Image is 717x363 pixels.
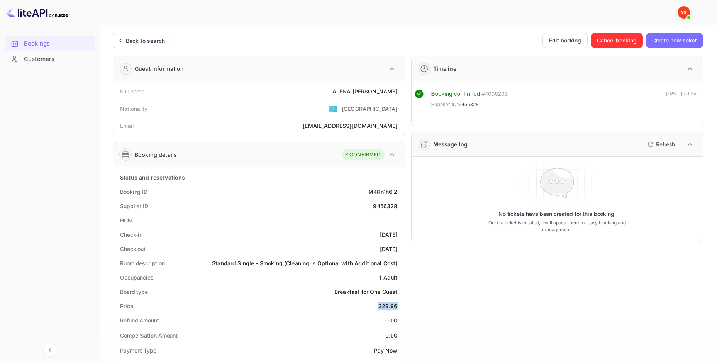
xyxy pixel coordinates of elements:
[5,36,95,51] a: Bookings
[643,138,678,151] button: Refresh
[120,202,148,210] div: Supplier ID
[498,210,616,218] p: No tickets have been created for this booking.
[120,231,142,239] div: Check-in
[334,288,397,296] div: Breakfast for One Guest
[332,87,398,95] div: ALENA [PERSON_NAME]
[646,33,703,48] button: Create new ticket
[379,273,397,282] div: 1 Adult
[135,151,177,159] div: Booking details
[120,216,132,224] div: HCN
[24,55,92,64] div: Customers
[433,64,456,73] div: Timeline
[385,331,398,339] div: 0.00
[329,102,338,115] span: United States
[120,105,148,113] div: Nationality
[120,302,133,310] div: Price
[126,37,165,45] div: Back to search
[385,316,398,324] div: 0.00
[378,302,398,310] div: 329.96
[120,259,164,267] div: Room description
[591,33,643,48] button: Cancel booking
[120,245,146,253] div: Check out
[120,288,148,296] div: Board type
[5,52,95,66] a: Customers
[678,6,690,19] img: Yandex Support
[373,202,397,210] div: 9456328
[120,87,144,95] div: Full name
[120,188,147,196] div: Booking ID
[374,346,397,355] div: Pay Now
[431,101,458,109] span: Supplier ID:
[6,6,68,19] img: LiteAPI logo
[120,346,156,355] div: Payment Type
[212,259,397,267] div: Standard Single - Smoking (Cleaning is Optional with Additional Cost)
[43,343,57,357] button: Collapse navigation
[368,188,397,196] div: M4Rn1h6i2
[24,39,92,48] div: Bookings
[666,90,697,112] div: [DATE] 23:49
[380,245,398,253] div: [DATE]
[656,140,675,148] p: Refresh
[380,231,398,239] div: [DATE]
[120,331,178,339] div: Compensation Amount
[120,173,185,181] div: Status and reservations
[459,101,479,109] span: 9456328
[120,316,159,324] div: Refund Amount
[481,90,508,98] div: # 4006203
[344,151,380,159] div: CONFIRMED
[542,33,588,48] button: Edit booking
[433,140,468,148] div: Message log
[303,122,397,130] div: [EMAIL_ADDRESS][DOMAIN_NAME]
[135,64,184,73] div: Guest information
[342,105,398,113] div: [GEOGRAPHIC_DATA]
[479,219,636,233] p: Once a ticket is created, it will appear here for easy tracking and management.
[5,52,95,67] div: Customers
[120,122,134,130] div: Email
[120,273,154,282] div: Occupancies
[431,90,480,98] div: Booking confirmed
